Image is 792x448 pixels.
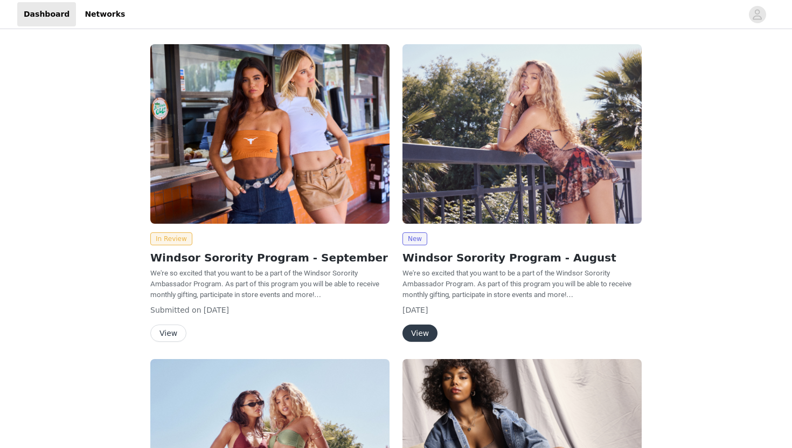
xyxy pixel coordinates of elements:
img: Windsor [150,44,390,224]
button: View [402,325,437,342]
img: Windsor [402,44,642,224]
span: Submitted on [150,306,202,314]
span: New [402,232,427,245]
a: Dashboard [17,2,76,26]
button: View [150,325,186,342]
span: In Review [150,232,192,245]
a: View [150,329,186,337]
h2: Windsor Sorority Program - September [150,250,390,266]
div: avatar [752,6,762,23]
span: [DATE] [204,306,229,314]
a: Networks [78,2,131,26]
h2: Windsor Sorority Program - August [402,250,642,266]
a: View [402,329,437,337]
span: [DATE] [402,306,428,314]
span: We're so excited that you want to be a part of the Windsor Sorority Ambassador Program. As part o... [150,269,379,299]
span: We're so excited that you want to be a part of the Windsor Sorority Ambassador Program. As part o... [402,269,631,299]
